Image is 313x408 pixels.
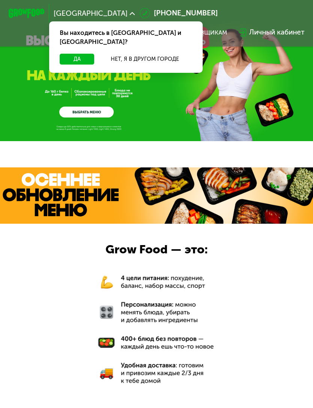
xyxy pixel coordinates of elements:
span: [GEOGRAPHIC_DATA] [54,10,128,17]
div: Вы находитесь в [GEOGRAPHIC_DATA] и [GEOGRAPHIC_DATA]? [49,21,203,54]
a: [PHONE_NUMBER] [140,8,218,19]
a: ВЫБРАТЬ МЕНЮ [59,107,113,117]
div: Grow Food — это: [97,241,216,259]
div: Личный кабинет [249,27,304,38]
div: поставщикам [180,29,227,36]
button: Нет, я в другом городе [98,54,192,65]
button: Да [60,54,94,65]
